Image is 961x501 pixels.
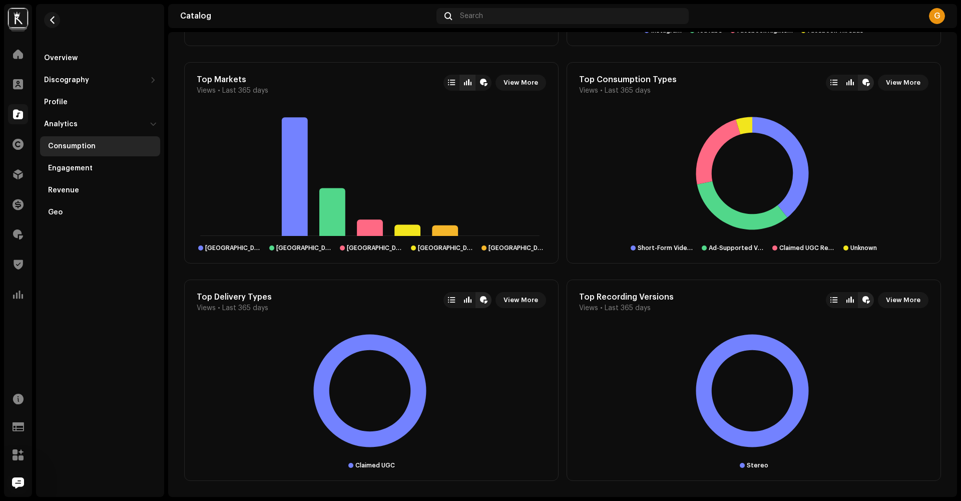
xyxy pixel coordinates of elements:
re-m-nav-item: Engagement [40,158,160,178]
img: logo [20,19,36,35]
div: Claimed UGC [355,461,395,469]
span: Home [39,338,61,345]
div: Geo [48,208,63,216]
div: Discography [44,76,89,84]
span: View More [886,290,920,310]
img: e9e70cf3-c49a-424f-98c5-fab0222053be [8,8,28,28]
re-m-nav-item: Consumption [40,136,160,156]
iframe: Intercom live chat [6,471,30,495]
button: View More [878,75,928,91]
span: Last 365 days [222,87,268,95]
div: Chat with us [21,126,167,137]
div: Customer Support [15,184,186,202]
button: View More [496,292,546,308]
re-m-nav-dropdown: Discography [40,70,160,90]
span: Views [197,87,216,95]
div: Stereo [747,461,768,469]
span: Views [579,304,598,312]
div: Engagement [48,164,93,172]
span: Views [579,87,598,95]
div: Consumption [48,142,96,150]
div: Top Recording Versions [579,292,674,302]
div: Customer Support [21,188,168,198]
div: Short-Form Video Views [638,244,694,252]
div: G [929,8,945,24]
div: We typically reply within 12 hours [21,137,167,147]
div: Unknown [850,244,877,252]
div: Revenue [48,186,79,194]
button: Messages [100,313,200,353]
div: Germany [489,244,545,252]
span: View More [886,73,920,93]
img: Profile image for Support [136,16,156,36]
div: Top Consumption Types [579,75,677,85]
div: Turkey [276,244,332,252]
span: Last 365 days [222,304,268,312]
div: Analytics [44,120,78,128]
span: • [218,304,220,312]
re-m-nav-dropdown: Analytics [40,114,160,222]
re-m-nav-item: Revenue [40,180,160,200]
div: United States of America [347,244,403,252]
span: • [600,304,603,312]
div: India [205,244,261,252]
span: Search [460,12,483,20]
div: Claimed UGC Revenue [779,244,835,252]
span: View More [504,290,538,310]
div: Chat with usWe typically reply within 12 hours [10,118,190,156]
div: Top Delivery Types [197,292,272,302]
span: • [218,87,220,95]
button: View More [496,75,546,91]
div: Catalog [180,12,432,20]
div: Profile [44,98,68,106]
button: View More [878,292,928,308]
span: View More [504,73,538,93]
span: Last 365 days [605,304,651,312]
span: Last 365 days [605,87,651,95]
div: Create a ticket [21,169,180,180]
div: Overview [44,54,78,62]
p: How can we help? [20,88,180,105]
re-m-nav-item: Profile [40,92,160,112]
div: Top Markets [197,75,268,85]
span: • [600,87,603,95]
span: Views [197,304,216,312]
div: Ad-Supported Video Views [709,244,765,252]
div: Brazil [418,244,474,252]
span: Messages [133,338,168,345]
div: Close [172,16,190,34]
re-m-nav-item: Geo [40,202,160,222]
re-m-nav-item: Overview [40,48,160,68]
p: Hi Gvantsa 👋 [20,71,180,88]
